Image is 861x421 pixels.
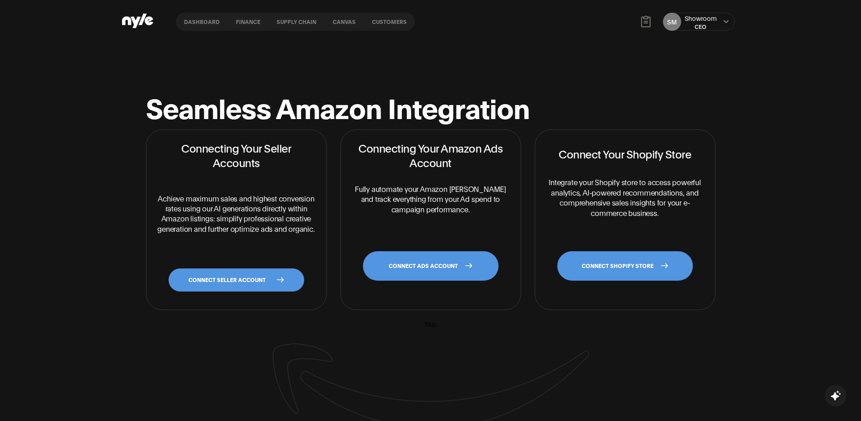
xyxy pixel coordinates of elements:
[352,141,510,169] h2: Connecting Your Amazon Ads Account
[146,93,530,120] h1: Seamless Amazon Integration
[685,14,717,23] div: Showroom
[169,268,304,292] a: CONNECT SELLER ACCOUNT
[424,319,437,329] button: Skip
[364,13,415,31] a: Customers
[268,13,325,31] a: Supply chain
[685,23,717,30] div: CEO
[157,180,315,247] p: Achieve maximum sales and highest conversion rates using our AI generations directly within Amazo...
[157,141,315,169] h2: Connecting Your Seller Accounts
[363,251,499,281] a: CONNECT ADS ACCOUNT
[685,14,717,30] button: ShowroomCEO
[557,251,693,281] a: CONNECT SHOPIFY STORE
[228,13,268,31] a: finance
[663,13,681,31] button: SM
[559,141,691,166] h2: Connect Your Shopify Store
[352,180,510,218] p: Fully automate your Amazon [PERSON_NAME] and track everything from your Ad spend to campaign perf...
[176,13,228,31] a: Dashboard
[546,177,704,218] p: Integrate your Shopify store to access powerful analytics, AI-powered recommendations, and compre...
[325,13,364,31] a: Canvas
